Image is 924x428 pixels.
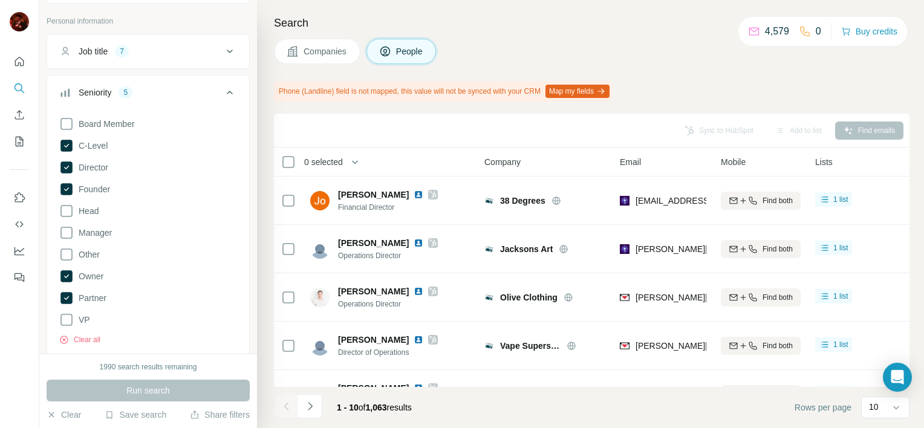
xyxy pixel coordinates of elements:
span: Jacksons Art [500,243,553,255]
span: [PERSON_NAME][EMAIL_ADDRESS][DOMAIN_NAME] [636,244,848,254]
img: provider leadmagic logo [620,243,630,255]
button: Seniority5 [47,78,249,112]
div: Seniority [79,86,111,99]
span: [PERSON_NAME][EMAIL_ADDRESS][DOMAIN_NAME] [636,341,848,351]
span: 1 list [833,242,848,253]
span: results [337,403,412,412]
span: Olive Clothing [500,291,558,303]
span: Operations Director [338,250,438,261]
span: [PERSON_NAME] [338,334,409,346]
span: [PERSON_NAME] [338,285,409,297]
span: Vape Superstore [500,340,561,352]
img: LinkedIn logo [414,238,423,248]
span: 1 list [833,339,848,350]
span: [PERSON_NAME] [338,237,409,249]
img: Avatar [310,384,330,404]
button: Map my fields [545,85,610,98]
button: Find both [721,240,801,258]
button: Feedback [10,267,29,288]
img: Logo of Vape Superstore [484,341,494,351]
img: LinkedIn logo [414,190,423,199]
span: Partner [74,292,106,304]
span: Operations Director [338,299,438,310]
span: Financial Director [338,202,438,213]
span: VP [74,314,90,326]
button: Share filters [190,409,250,421]
span: Founder [74,183,110,195]
span: Other [74,248,100,261]
span: Manager [74,227,112,239]
span: 0 selected [304,156,343,168]
button: Buy credits [841,23,897,40]
button: Find both [721,385,801,403]
span: C-Level [74,140,108,152]
img: Avatar [310,336,330,355]
span: Rows per page [795,401,851,413]
div: Phone (Landline) field is not mapped, this value will not be synced with your CRM [274,81,612,102]
span: Director [74,161,108,173]
span: Find both [763,244,793,255]
img: LinkedIn logo [414,383,423,393]
img: LinkedIn logo [414,287,423,296]
span: Lists [815,156,833,168]
span: Owner [74,270,103,282]
span: Companies [304,45,348,57]
span: [PERSON_NAME] [338,189,409,201]
div: 7 [115,46,129,57]
span: Find both [763,340,793,351]
button: Clear [47,409,81,421]
div: 5 [119,87,132,98]
img: LinkedIn logo [414,335,423,345]
div: Open Intercom Messenger [883,363,912,392]
img: Avatar [310,288,330,307]
button: Find both [721,288,801,306]
span: of [359,403,366,412]
img: provider leadmagic logo [620,195,630,207]
span: Head [74,205,99,217]
span: Find both [763,292,793,303]
button: Dashboard [10,240,29,262]
span: [PERSON_NAME] [338,382,409,394]
span: Find both [763,195,793,206]
span: People [396,45,424,57]
img: Logo of Olive Clothing [484,293,494,302]
button: Job title7 [47,37,249,66]
span: 1,063 [366,403,387,412]
button: My lists [10,131,29,152]
img: Avatar [310,191,330,210]
button: Clear all [59,334,100,345]
img: provider findymail logo [620,340,630,352]
span: 1 list [833,291,848,302]
img: provider findymail logo [620,291,630,303]
span: 38 Degrees [500,195,545,207]
div: Job title [79,45,108,57]
button: Search [10,77,29,99]
span: Director of Operations [338,347,438,358]
button: Enrich CSV [10,104,29,126]
span: [PERSON_NAME][EMAIL_ADDRESS][DOMAIN_NAME] [636,293,848,302]
div: 1990 search results remaining [100,362,197,372]
span: 1 - 10 [337,403,359,412]
img: Avatar [10,12,29,31]
button: Quick start [10,51,29,73]
span: 1 list [833,194,848,205]
p: 10 [869,401,879,413]
button: Navigate to next page [298,394,322,418]
span: Mobile [721,156,746,168]
h4: Search [274,15,909,31]
span: Board Member [74,118,135,130]
img: Avatar [310,239,330,259]
button: Use Surfe on LinkedIn [10,187,29,209]
img: Logo of Jacksons Art [484,244,494,254]
button: Use Surfe API [10,213,29,235]
button: Find both [721,192,801,210]
span: Company [484,156,521,168]
span: Email [620,156,641,168]
p: 0 [816,24,821,39]
img: Logo of 38 Degrees [484,196,494,206]
p: 4,579 [765,24,789,39]
button: Find both [721,337,801,355]
button: Save search [105,409,166,421]
p: Personal information [47,16,250,27]
span: [EMAIL_ADDRESS][DOMAIN_NAME] [636,196,779,206]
